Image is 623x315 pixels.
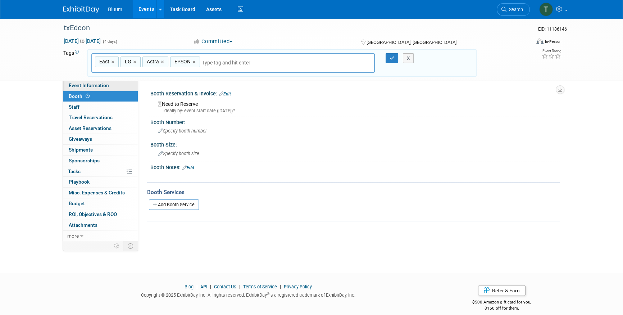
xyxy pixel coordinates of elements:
[497,3,530,16] a: Search
[63,166,138,177] a: Tasks
[63,156,138,166] a: Sponsorships
[102,39,117,44] span: (4 days)
[150,88,560,98] div: Booth Reservation & Invoice:
[219,91,231,96] a: Edit
[63,145,138,155] a: Shipments
[478,285,526,296] a: Refer & Earn
[63,290,433,298] div: Copyright © 2025 ExhibitDay, Inc. All rights reserved. ExhibitDay is a registered trademark of Ex...
[79,38,86,44] span: to
[506,7,523,12] span: Search
[63,220,138,230] a: Attachments
[185,284,194,289] a: Blog
[366,40,456,45] span: [GEOGRAPHIC_DATA], [GEOGRAPHIC_DATA]
[243,284,277,289] a: Terms of Service
[536,39,544,44] img: Format-Inperson.png
[237,284,242,289] span: |
[108,6,122,12] span: Bluum
[63,38,101,44] span: [DATE] [DATE]
[195,284,199,289] span: |
[63,102,138,112] a: Staff
[67,233,79,239] span: more
[123,241,138,251] td: Toggle Event Tabs
[538,26,567,32] span: Event ID: 11136146
[69,158,100,163] span: Sponsorships
[149,199,199,210] a: Add Booth Service
[487,37,561,48] div: Event Format
[63,198,138,209] a: Budget
[69,136,92,142] span: Giveaways
[98,58,109,65] span: East
[147,188,560,196] div: Booth Services
[69,114,113,120] span: Travel Reservations
[208,284,213,289] span: |
[156,99,554,114] div: Need to Reserve
[69,201,85,206] span: Budget
[69,125,112,131] span: Asset Reservations
[69,82,109,88] span: Event Information
[173,58,191,65] span: EPSON
[69,211,117,217] span: ROI, Objectives & ROO
[150,117,560,126] div: Booth Number:
[63,49,81,77] td: Tags
[200,284,207,289] a: API
[111,241,123,251] td: Personalize Event Tab Strip
[145,58,159,65] span: Astra
[69,93,91,99] span: Booth
[158,128,207,134] span: Specify booth number
[161,58,165,66] a: ×
[542,49,561,53] div: Event Rating
[68,168,81,174] span: Tasks
[69,147,93,153] span: Shipments
[539,3,553,16] img: Taylor Bradley
[63,80,138,91] a: Event Information
[69,179,90,185] span: Playbook
[63,177,138,187] a: Playbook
[69,222,97,228] span: Attachments
[69,104,79,110] span: Staff
[202,59,303,66] input: Type tag and hit enter
[63,112,138,123] a: Travel Reservations
[545,39,561,44] div: In-Person
[63,123,138,134] a: Asset Reservations
[63,91,138,102] a: Booth
[192,58,197,66] a: ×
[63,6,99,13] img: ExhibitDay
[63,134,138,144] a: Giveaways
[150,162,560,171] div: Booth Notes:
[111,58,116,66] a: ×
[403,53,414,63] button: X
[63,188,138,198] a: Misc. Expenses & Credits
[69,190,125,195] span: Misc. Expenses & Credits
[150,139,560,148] div: Booth Size:
[191,38,236,45] button: Committed
[123,58,131,65] span: LG
[444,294,560,311] div: $500 Amazon gift card for you,
[284,284,312,289] a: Privacy Policy
[267,292,269,296] sup: ®
[63,231,138,241] a: more
[278,284,283,289] span: |
[214,284,236,289] a: Contact Us
[84,93,91,99] span: Booth not reserved yet
[444,305,560,311] div: $150 off for them.
[133,58,138,66] a: ×
[182,165,194,170] a: Edit
[63,209,138,220] a: ROI, Objectives & ROO
[158,151,199,156] span: Specify booth size
[61,22,519,35] div: txEdcon
[158,108,554,114] div: Ideally by: event start date ([DATE])?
